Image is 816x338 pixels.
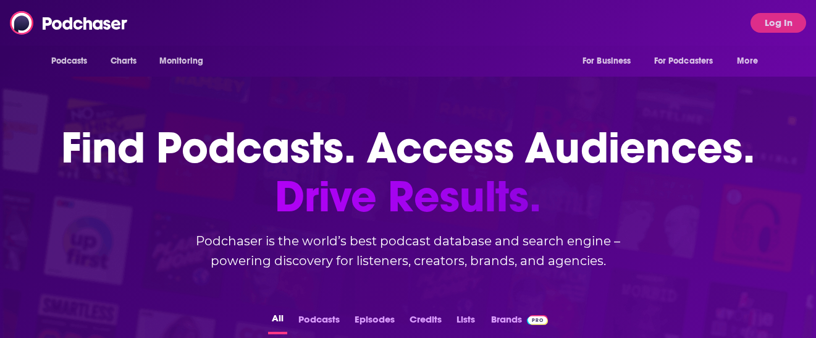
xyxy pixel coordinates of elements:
[51,53,88,70] span: Podcasts
[295,310,343,334] button: Podcasts
[151,49,219,73] button: open menu
[351,310,398,334] button: Episodes
[10,11,128,35] img: Podchaser - Follow, Share and Rate Podcasts
[159,53,203,70] span: Monitoring
[491,310,549,334] a: BrandsPodchaser Pro
[728,49,773,73] button: open menu
[654,53,713,70] span: For Podcasters
[43,49,104,73] button: open menu
[61,172,755,221] span: Drive Results.
[574,49,647,73] button: open menu
[111,53,137,70] span: Charts
[61,124,755,221] h1: Find Podcasts. Access Audiences.
[103,49,145,73] a: Charts
[646,49,731,73] button: open menu
[268,310,287,334] button: All
[583,53,631,70] span: For Business
[527,315,549,325] img: Podchaser Pro
[406,310,445,334] button: Credits
[161,231,655,271] h2: Podchaser is the world’s best podcast database and search engine – powering discovery for listene...
[751,13,806,33] button: Log In
[453,310,479,334] button: Lists
[737,53,758,70] span: More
